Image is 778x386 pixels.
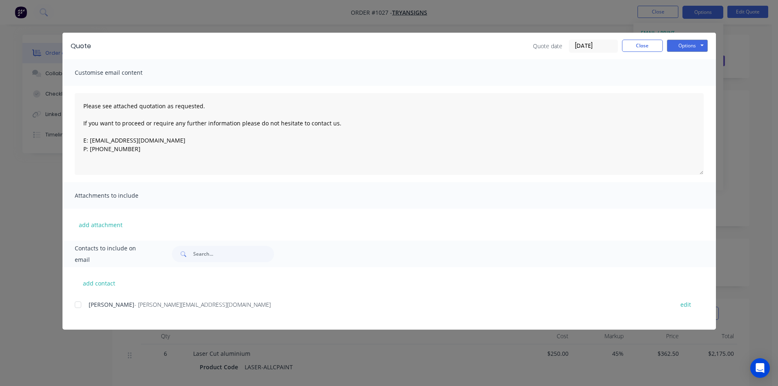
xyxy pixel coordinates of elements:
span: [PERSON_NAME] [89,301,134,308]
button: edit [675,299,696,310]
textarea: Please see attached quotation as requested. If you want to proceed or require any further informa... [75,93,704,175]
span: Contacts to include on email [75,243,152,266]
span: Quote date [533,42,562,50]
div: Open Intercom Messenger [750,358,770,378]
span: Attachments to include [75,190,165,201]
button: add attachment [75,219,127,231]
input: Search... [193,246,274,262]
span: - [PERSON_NAME][EMAIL_ADDRESS][DOMAIN_NAME] [134,301,271,308]
div: Quote [71,41,91,51]
button: add contact [75,277,124,289]
button: Close [622,40,663,52]
button: Options [667,40,708,52]
span: Customise email content [75,67,165,78]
